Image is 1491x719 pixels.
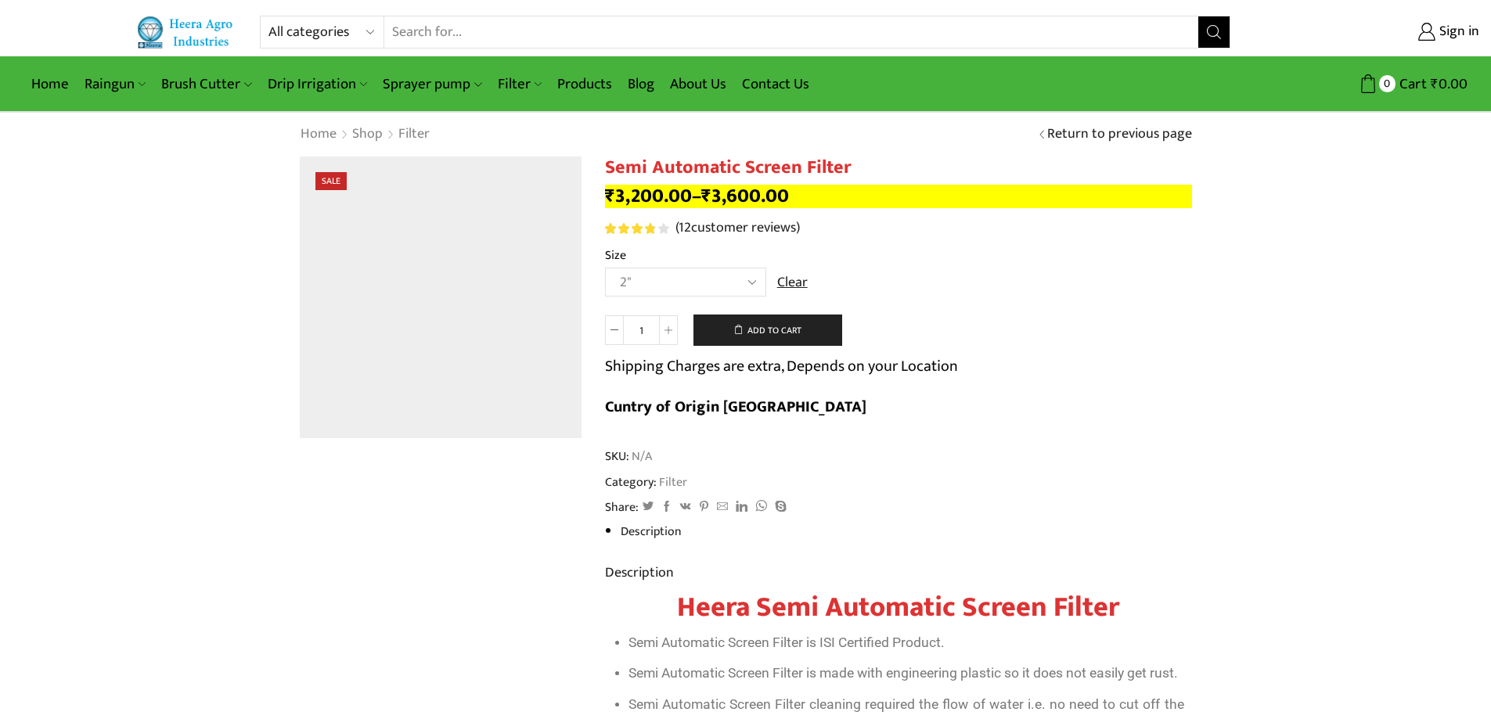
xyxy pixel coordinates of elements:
[1431,72,1468,96] bdi: 0.00
[1379,75,1396,92] span: 0
[1396,74,1427,95] span: Cart
[662,66,734,102] a: About Us
[375,66,489,102] a: Sprayer pump
[315,172,347,190] span: Sale
[605,498,639,516] span: Share:
[300,124,337,145] a: Home
[300,156,582,438] img: Semi Automatic Screen Filter
[734,66,817,102] a: Contact Us
[300,124,430,145] nav: Breadcrumb
[605,223,668,234] div: Rated 3.92 out of 5
[1254,18,1479,46] a: Sign in
[605,223,672,234] span: 12
[679,216,691,239] span: 12
[351,124,384,145] a: Shop
[701,180,711,212] span: ₹
[23,66,77,102] a: Home
[398,124,430,145] a: Filter
[1047,124,1192,145] a: Return to previous page
[605,223,655,234] span: Rated out of 5 based on customer ratings
[1431,72,1439,96] span: ₹
[605,185,1192,208] p: –
[628,665,1178,681] span: Semi Automatic Screen Filter is made with engineering plastic so it does not easily get rust.
[1246,70,1468,99] a: 0 Cart ₹0.00
[629,448,652,466] span: N/A
[490,66,549,102] a: Filter
[693,315,842,346] button: Add to cart
[605,448,1192,466] span: SKU:
[605,180,692,212] bdi: 3,200.00
[605,156,1192,179] h1: Semi Automatic Screen Filter
[605,180,615,212] span: ₹
[677,584,1119,631] span: Heera Semi Automatic Screen Filter
[675,218,800,239] a: (12customer reviews)
[153,66,259,102] a: Brush Cutter
[1435,22,1479,42] span: Sign in
[605,354,958,379] p: Shipping Charges are extra, Depends on your Location
[260,66,375,102] a: Drip Irrigation
[549,66,620,102] a: Products
[777,273,808,293] a: Clear options
[1198,16,1230,48] button: Search button
[624,315,659,345] input: Product quantity
[628,635,945,650] span: Semi Automatic Screen Filter is ISI Certified Product.
[605,561,674,584] a: Description
[605,473,687,491] span: Category:
[620,66,662,102] a: Blog
[77,66,153,102] a: Raingun
[384,16,1199,48] input: Search for...
[605,394,866,420] b: Cuntry of Origin [GEOGRAPHIC_DATA]
[621,521,682,541] a: Description
[657,472,687,492] a: Filter
[605,246,626,264] label: Size
[701,180,789,212] bdi: 3,600.00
